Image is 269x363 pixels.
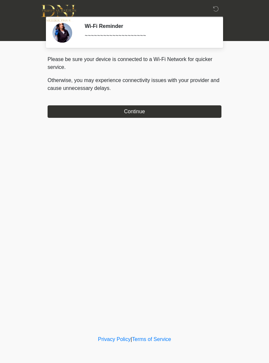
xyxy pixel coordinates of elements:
button: Continue [48,105,221,118]
a: Terms of Service [132,336,171,342]
a: Privacy Policy [98,336,131,342]
span: . [110,85,111,91]
p: Please be sure your device is connected to a Wi-Fi Network for quicker service. [48,55,221,71]
p: Otherwise, you may experience connectivity issues with your provider and cause unnecessary delays [48,76,221,92]
div: ~~~~~~~~~~~~~~~~~~~~ [85,32,212,40]
img: Agent Avatar [52,23,72,43]
img: DNJ Med Boutique Logo [41,5,76,22]
a: | [131,336,132,342]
